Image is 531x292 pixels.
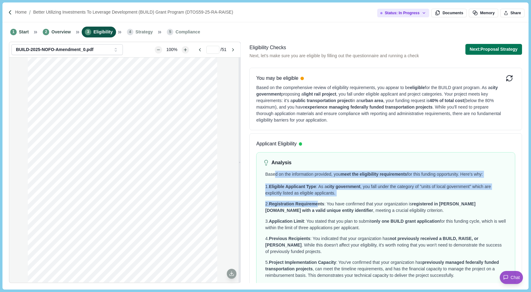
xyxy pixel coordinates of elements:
[182,46,189,54] button: Zoom in
[327,184,360,189] span: city government
[256,84,505,123] div: Based on the comprehensive review of eligibility requirements, you appear to be for the BUILD gra...
[56,165,57,168] span: •
[61,170,168,173] span: After this date, unexpended funds are no longer available to the project.
[91,125,105,129] span: Deadline
[371,219,440,224] span: only one BUILD grant application
[61,165,186,169] span: Expenditure occurs when a recipient seeks reimbursement for eligible project costs.
[50,158,131,162] span: FY 2025 BUILD funds must be expended by [DATE].
[269,201,324,206] span: Registration Requirements
[142,129,154,133] span: [DATE]
[10,29,17,35] span: 1
[249,44,419,52] div: Eligibility Checks
[293,98,352,103] span: public transportation project
[16,47,111,52] div: BUILD-2025-NOFO-Amendment_0.pdf
[52,123,70,127] span: Fiscal Year
[115,79,188,83] span: (RRIF) programs. Note, applicants must apply to
[129,199,164,203] span: on the BUILD website.
[50,184,140,188] span: BUILD program performance measures can be found on the
[127,29,133,35] span: 4
[265,183,506,196] div: 1. : As a , you fall under the category of "units of local government" which are explicitly liste...
[28,58,222,282] div: grid
[50,95,179,98] span: Federal funds awarded under this program may not be used to support or oppose union
[265,218,506,231] div: 3. : You stated that you plan to submit for this funding cycle, which is well within the limit of...
[33,9,233,15] a: Better Utilizing Investments to Leverage Development (BUILD) Grant Program (DTOS59-25-RA-RAISE)
[111,199,128,203] span: Fact Sheets
[265,201,506,214] div: 2. : You have confirmed that your organization is , meeting a crucial eligibility criterion.
[500,271,523,284] button: Chat
[271,159,291,167] h2: Analysis
[61,152,188,155] span: agreement after the applicant has satisfied applicable local and Federal requirements.
[175,29,200,35] span: Compliance
[269,219,304,224] span: Application Limit
[269,184,316,189] span: Eligible Applicant Type
[50,193,85,196] span: PREVIOUS AWARDS
[91,121,129,124] span: BIL Funding Obligation
[50,178,93,182] span: PERFORMANCE GOALS
[136,29,153,35] span: Strategy
[511,274,520,281] span: Chat
[361,98,383,103] span: urban area
[50,99,138,103] span: organizing, whether directly or as an offset for other funds.
[149,74,165,78] span: (TIFIA) or
[256,75,298,82] div: You may be eligible
[51,29,71,35] span: Overview
[141,184,166,188] span: program website
[43,29,49,35] span: 2
[19,29,29,35] span: Start
[11,44,123,55] button: BUILD-2025-NOFO-Amendment_0.pdf
[50,79,114,83] span: Rehabilitation and Improvement Financing
[220,46,226,53] span: / 51
[265,235,506,255] div: 4. : You indicated that your organization has . While this doesn't affect your eligibility, it's ...
[91,129,103,133] span: [DATE]
[93,29,113,35] span: Eligibility
[61,147,195,151] span: Obligation occurs when a selected applicant and the Department enter into a written grant
[142,121,184,124] span: BIL Funding Expenditure
[50,84,192,87] span: both the BUILD program and TIFIA or RRIF loan program to be eligible for the Department to
[465,44,522,55] button: Next:Proposal Strategy
[50,140,139,144] span: FY 2025 BUILD grant funds must be obligated by [DATE].
[265,201,475,213] span: registered in [PERSON_NAME][DOMAIN_NAME] with a valid unique entity identifier
[166,184,166,188] span: .
[56,170,57,173] span: •
[304,92,336,97] span: light rail project
[269,236,310,241] span: Previous Recipients
[56,147,57,151] span: •
[305,105,432,109] span: experience managing federally funded transportation projects
[155,46,162,54] button: Zoom out
[430,98,464,103] span: 40% of total cost
[163,46,180,53] div: 100%
[227,46,238,54] button: Go to next page
[85,29,91,35] span: 3
[52,129,65,133] span: FY 2025
[194,46,205,54] button: Go to previous page
[265,171,506,178] div: Based on the information provided, you for this funding opportunity. Here's why:
[256,85,498,97] span: city government
[265,236,478,247] span: not previously received a BUILD, RAISE, or [PERSON_NAME]
[265,260,499,271] span: previously managed federally funded transportation projects
[50,114,187,118] span: The table below outlines the obligation and expenditure deadlines for FY 2025 BIL funding.
[341,172,407,177] span: meet the eligibility requirements
[410,85,425,90] span: eligible
[249,53,419,59] span: Next, let's make sure you are eligible by filling out the questionnaire and running a check
[165,74,178,78] span: Railroad
[142,125,156,129] span: Deadline
[265,259,506,279] div: 5. : You've confirmed that your organization has , can meet the timeline requirements, and has th...
[256,140,296,148] h3: Applicant Eligibility
[167,29,173,35] span: 5
[27,10,33,15] img: Forward slash icon
[50,199,110,203] span: Previous program awards can be seen in
[50,88,160,92] span: pay for subsidy and administrative costs associated with credit assistance.
[50,108,96,111] span: AVAILABILITY OF FUNDS
[7,10,13,15] img: Forward slash icon
[15,9,27,15] a: Home
[50,74,147,78] span: Transportation Infrastructure Finance and Innovation Act of 1998
[269,260,336,265] span: Project Implementation Capacity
